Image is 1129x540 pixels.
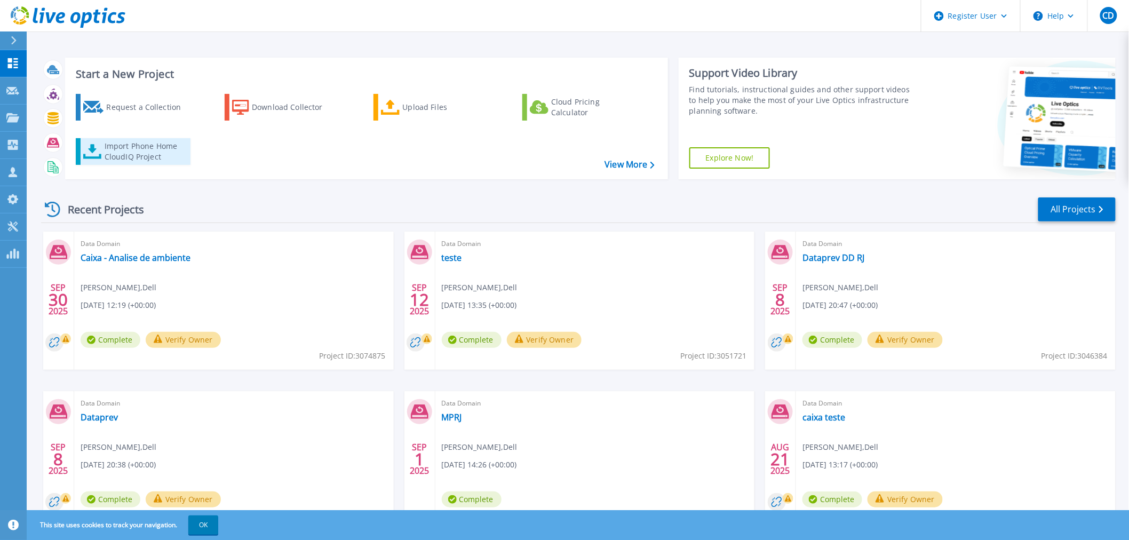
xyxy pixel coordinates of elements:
[49,295,68,304] span: 30
[868,332,943,348] button: Verify Owner
[48,440,68,479] div: SEP 2025
[442,252,462,263] a: teste
[802,252,864,263] a: Dataprev DD RJ
[225,94,344,121] a: Download Collector
[320,350,386,362] span: Project ID: 3074875
[81,332,140,348] span: Complete
[442,282,518,293] span: [PERSON_NAME] , Dell
[776,295,785,304] span: 8
[802,238,1109,250] span: Data Domain
[442,491,502,507] span: Complete
[252,97,337,118] div: Download Collector
[802,332,862,348] span: Complete
[868,491,943,507] button: Verify Owner
[442,441,518,453] span: [PERSON_NAME] , Dell
[81,299,156,311] span: [DATE] 12:19 (+00:00)
[415,455,424,464] span: 1
[188,515,218,535] button: OK
[770,280,791,319] div: SEP 2025
[689,147,770,169] a: Explore Now!
[81,441,156,453] span: [PERSON_NAME] , Dell
[680,350,746,362] span: Project ID: 3051721
[81,282,156,293] span: [PERSON_NAME] , Dell
[1102,11,1114,20] span: CD
[48,280,68,319] div: SEP 2025
[442,412,462,423] a: MPRJ
[802,412,845,423] a: caixa teste
[442,459,517,471] span: [DATE] 14:26 (+00:00)
[605,160,654,170] a: View More
[551,97,637,118] div: Cloud Pricing Calculator
[802,398,1109,409] span: Data Domain
[81,459,156,471] span: [DATE] 20:38 (+00:00)
[106,97,192,118] div: Request a Collection
[1038,197,1116,221] a: All Projects
[442,238,749,250] span: Data Domain
[76,94,195,121] a: Request a Collection
[442,398,749,409] span: Data Domain
[409,280,430,319] div: SEP 2025
[507,332,582,348] button: Verify Owner
[53,455,63,464] span: 8
[802,459,878,471] span: [DATE] 13:17 (+00:00)
[403,97,488,118] div: Upload Files
[81,252,190,263] a: Caixa - Analise de ambiente
[146,332,221,348] button: Verify Owner
[771,455,790,464] span: 21
[410,295,429,304] span: 12
[105,141,188,162] div: Import Phone Home CloudIQ Project
[1041,350,1108,362] span: Project ID: 3046384
[770,440,791,479] div: AUG 2025
[409,440,430,479] div: SEP 2025
[41,196,158,223] div: Recent Projects
[146,491,221,507] button: Verify Owner
[81,412,118,423] a: Dataprev
[522,94,641,121] a: Cloud Pricing Calculator
[689,84,913,116] div: Find tutorials, instructional guides and other support videos to help you make the most of your L...
[81,491,140,507] span: Complete
[802,491,862,507] span: Complete
[689,66,913,80] div: Support Video Library
[81,238,387,250] span: Data Domain
[76,68,654,80] h3: Start a New Project
[29,515,218,535] span: This site uses cookies to track your navigation.
[442,332,502,348] span: Complete
[442,299,517,311] span: [DATE] 13:35 (+00:00)
[802,299,878,311] span: [DATE] 20:47 (+00:00)
[802,282,878,293] span: [PERSON_NAME] , Dell
[81,398,387,409] span: Data Domain
[373,94,492,121] a: Upload Files
[802,441,878,453] span: [PERSON_NAME] , Dell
